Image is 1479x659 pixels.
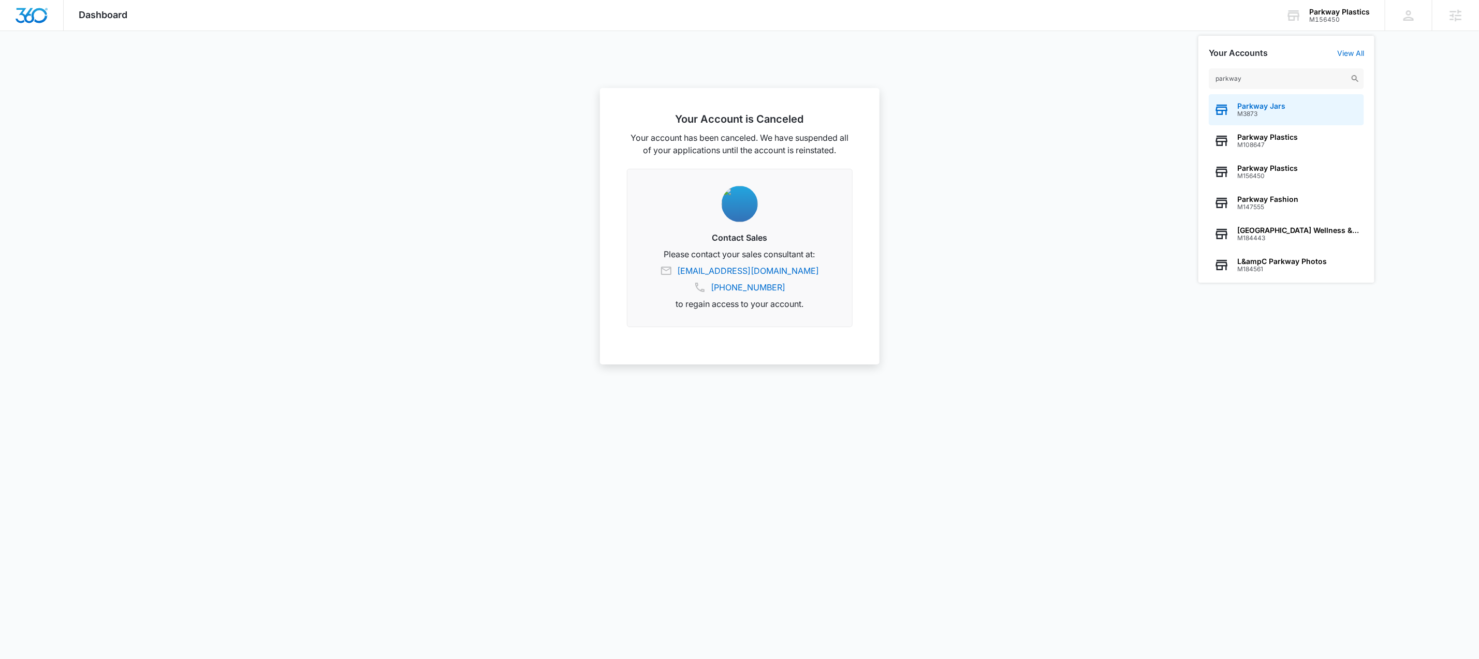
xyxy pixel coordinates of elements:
button: Parkway FashionM147555 [1209,187,1364,218]
span: L&ampC Parkway Photos [1237,257,1327,266]
input: Search Accounts [1209,68,1364,89]
button: Parkway PlasticsM156450 [1209,156,1364,187]
p: Your account has been canceled. We have suspended all of your applications until the account is r... [627,131,853,156]
h3: Contact Sales [640,231,840,244]
span: Dashboard [79,9,128,20]
button: L&ampC Parkway PhotosM184561 [1209,250,1364,281]
button: [GEOGRAPHIC_DATA] Wellness &amp Weight LossM184443 [1209,218,1364,250]
span: Parkway Plastics [1237,133,1298,141]
a: [EMAIL_ADDRESS][DOMAIN_NAME] [678,265,819,277]
button: Parkway JarsM3873 [1209,94,1364,125]
span: Parkway Jars [1237,102,1285,110]
span: Parkway Plastics [1237,164,1298,172]
a: [PHONE_NUMBER] [711,281,786,294]
span: M184443 [1237,235,1359,242]
span: Parkway Fashion [1237,195,1298,203]
span: M147555 [1237,203,1298,211]
a: View All [1337,49,1364,57]
span: M156450 [1237,172,1298,180]
span: M108647 [1237,141,1298,149]
h2: Your Account is Canceled [627,113,853,125]
h2: Your Accounts [1209,48,1268,58]
div: account name [1309,8,1370,16]
span: M3873 [1237,110,1285,118]
div: account id [1309,16,1370,23]
span: M184561 [1237,266,1327,273]
button: Parkway PlasticsM108647 [1209,125,1364,156]
span: [GEOGRAPHIC_DATA] Wellness &amp Weight Loss [1237,226,1359,235]
p: Please contact your sales consultant at: to regain access to your account. [640,248,840,310]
